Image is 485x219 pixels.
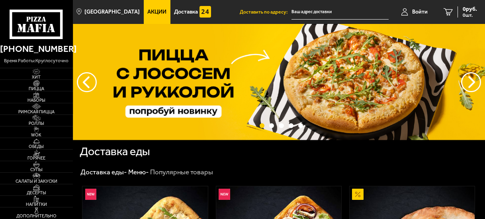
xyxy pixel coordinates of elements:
span: Доставить по адресу: [240,10,291,14]
button: следующий [77,72,97,92]
a: Доставка еды- [80,168,127,176]
button: точки переключения [269,123,274,128]
span: 0 шт. [463,13,477,18]
span: 0 руб. [463,6,477,12]
input: Ваш адрес доставки [291,5,389,20]
img: Новинка [219,189,230,200]
span: Войти [412,9,428,15]
span: [GEOGRAPHIC_DATA] [84,9,140,15]
span: Доставка [174,9,198,15]
button: точки переключения [260,123,264,128]
div: Популярные товары [150,168,213,176]
img: Новинка [85,189,97,200]
img: 15daf4d41897b9f0e9f617042186c801.svg [199,6,211,18]
button: точки переключения [298,123,303,128]
button: точки переключения [289,123,293,128]
button: точки переключения [279,123,284,128]
a: Меню- [128,168,149,176]
button: предыдущий [461,72,481,92]
img: Акционный [352,189,364,200]
span: Акции [147,9,166,15]
h1: Доставка еды [80,146,150,157]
